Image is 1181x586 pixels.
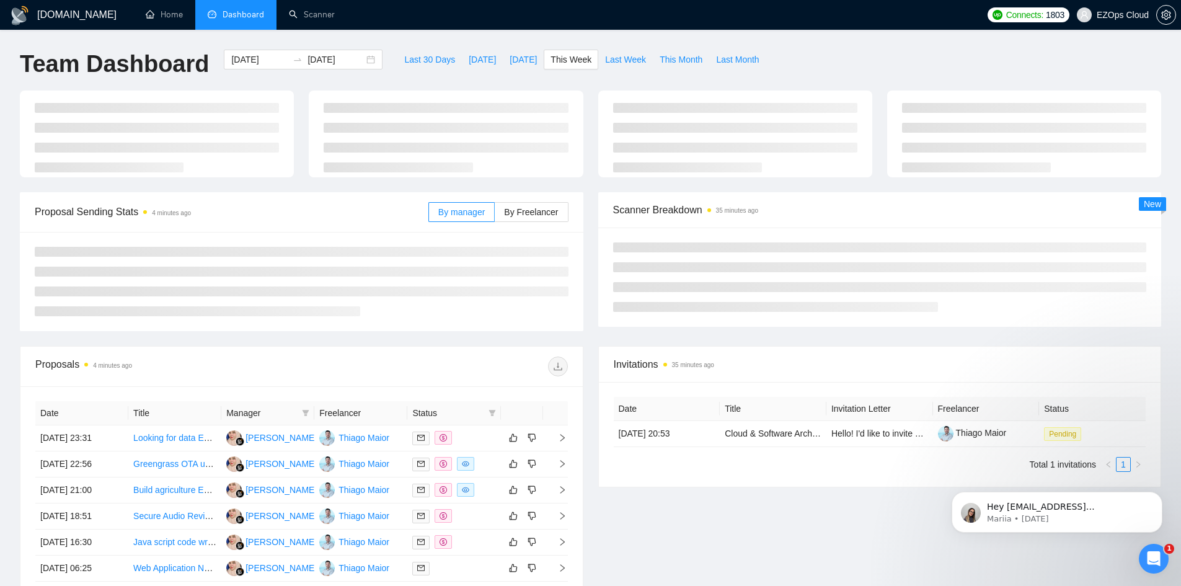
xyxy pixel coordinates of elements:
[35,204,428,220] span: Proposal Sending Stats
[489,409,496,417] span: filter
[226,432,317,442] a: AJ[PERSON_NAME]
[319,456,335,472] img: TM
[319,458,389,468] a: TMThiago Maior
[128,556,221,582] td: Web Application Needed for CSA Program Signup Page
[614,357,1146,372] span: Invitations
[319,561,335,576] img: TM
[614,421,720,447] td: [DATE] 20:53
[221,401,314,425] th: Manager
[417,486,425,494] span: mail
[314,401,407,425] th: Freelancer
[509,537,518,547] span: like
[440,434,447,442] span: dollar
[338,535,389,549] div: Thiago Maior
[551,53,591,66] span: This Week
[245,561,317,575] div: [PERSON_NAME]
[528,433,536,443] span: dislike
[486,404,498,422] span: filter
[614,397,720,421] th: Date
[548,486,567,494] span: right
[462,486,469,494] span: eye
[469,53,496,66] span: [DATE]
[133,511,304,521] a: Secure Audio Review Platform Development
[226,458,317,468] a: AJ[PERSON_NAME]
[1131,457,1146,472] button: right
[506,535,521,549] button: like
[1101,457,1116,472] button: left
[1144,199,1161,209] span: New
[35,556,128,582] td: [DATE] 06:25
[35,401,128,425] th: Date
[548,538,567,546] span: right
[133,485,404,495] a: Build agriculture ERP by combining existing apps with retool or similar.
[548,433,567,442] span: right
[720,421,826,447] td: Cloud & Software Architect (Advisory Role) for SaaS Music Library
[524,430,539,445] button: dislike
[524,535,539,549] button: dislike
[412,406,483,420] span: Status
[128,477,221,504] td: Build agriculture ERP by combining existing apps with retool or similar.
[504,207,558,217] span: By Freelancer
[938,426,953,442] img: c1nIYiYEnWxP2TfA_dGaGsU0yq_D39oq7r38QHb4DlzjuvjqWQxPJgmVLd1BESEi1_
[1101,457,1116,472] li: Previous Page
[299,404,312,422] span: filter
[319,510,389,520] a: TMThiago Maior
[319,484,389,494] a: TMThiago Maior
[338,509,389,523] div: Thiago Maior
[524,561,539,575] button: dislike
[528,459,536,469] span: dislike
[720,397,826,421] th: Title
[509,511,518,521] span: like
[462,50,503,69] button: [DATE]
[35,357,301,376] div: Proposals
[503,50,544,69] button: [DATE]
[226,508,242,524] img: AJ
[417,538,425,546] span: mail
[528,563,536,573] span: dislike
[1105,461,1112,468] span: left
[35,530,128,556] td: [DATE] 16:30
[548,512,567,520] span: right
[245,431,317,445] div: [PERSON_NAME]
[933,466,1181,553] iframe: Intercom notifications message
[1044,428,1086,438] a: Pending
[319,535,335,550] img: TM
[133,433,371,443] a: Looking for data Engineering developer for Climate Tech MVP
[528,511,536,521] span: dislike
[35,477,128,504] td: [DATE] 21:00
[319,508,335,524] img: TM
[1080,11,1089,19] span: user
[1116,457,1131,472] li: 1
[231,53,288,66] input: Start date
[440,486,447,494] span: dollar
[293,55,303,64] span: to
[35,504,128,530] td: [DATE] 18:51
[510,53,537,66] span: [DATE]
[226,482,242,498] img: AJ
[672,362,714,368] time: 35 minutes ago
[338,483,389,497] div: Thiago Maior
[226,456,242,472] img: AJ
[417,434,425,442] span: mail
[1131,457,1146,472] li: Next Page
[93,362,132,369] time: 4 minutes ago
[128,425,221,451] td: Looking for data Engineering developer for Climate Tech MVP
[1117,458,1130,471] a: 1
[613,202,1147,218] span: Scanner Breakdown
[245,483,317,497] div: [PERSON_NAME]
[54,48,214,59] p: Message from Mariia, sent 4d ago
[319,482,335,498] img: TM
[528,485,536,495] span: dislike
[548,564,567,572] span: right
[35,425,128,451] td: [DATE] 23:31
[146,9,183,20] a: homeHome
[152,210,191,216] time: 4 minutes ago
[1156,5,1176,25] button: setting
[54,36,213,218] span: Hey [EMAIL_ADDRESS][PERSON_NAME][DOMAIN_NAME], Looks like your Upwork agency EZOps Cloud ran out ...
[1157,10,1175,20] span: setting
[236,541,244,550] img: gigradar-bm.png
[245,509,317,523] div: [PERSON_NAME]
[223,9,264,20] span: Dashboard
[509,485,518,495] span: like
